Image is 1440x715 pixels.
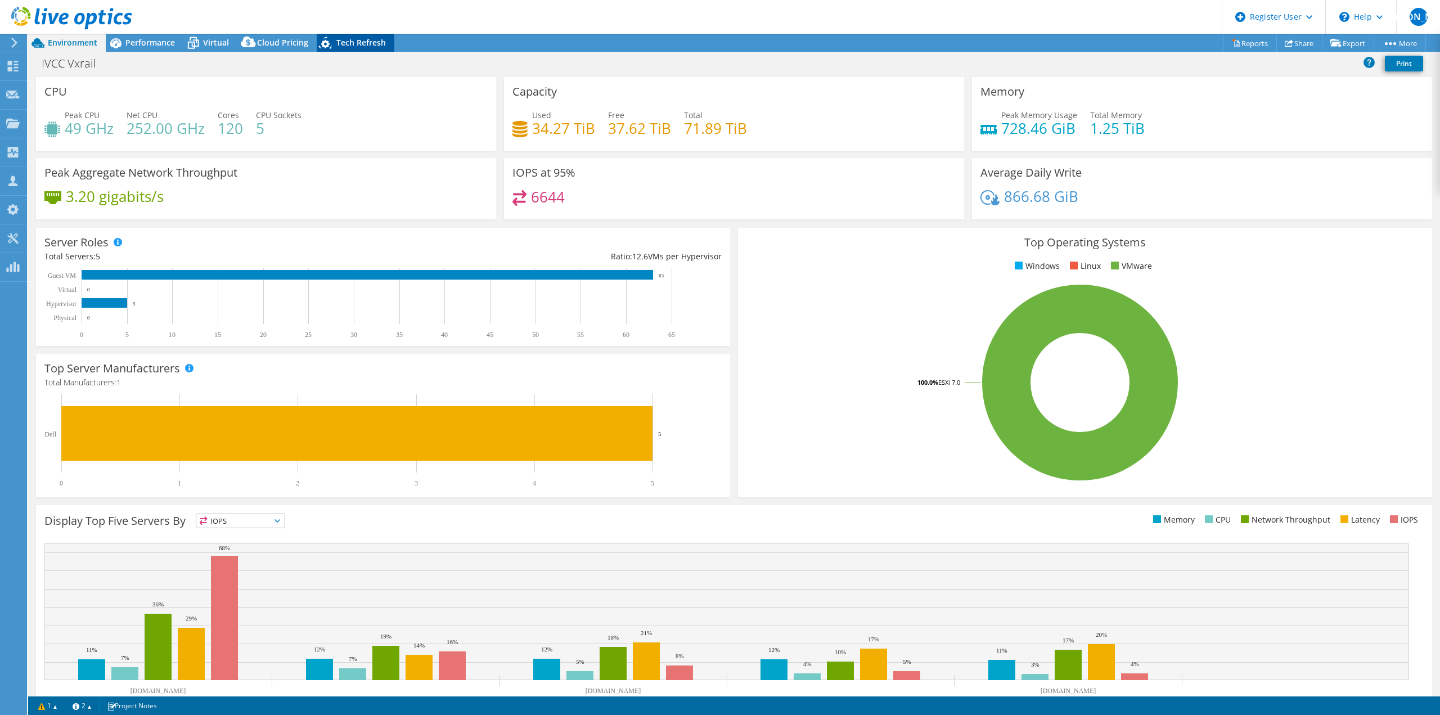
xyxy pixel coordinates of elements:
[903,658,911,665] text: 5%
[1238,514,1330,526] li: Network Throughput
[1090,122,1145,134] h4: 1.25 TiB
[219,545,230,551] text: 68%
[938,378,960,386] tspan: ESXi 7.0
[256,122,301,134] h4: 5
[676,653,684,659] text: 8%
[532,122,595,134] h4: 34.27 TiB
[659,273,664,278] text: 63
[684,110,703,120] span: Total
[532,110,551,120] span: Used
[541,646,552,653] text: 12%
[1385,56,1423,71] a: Print
[1096,631,1107,638] text: 20%
[1387,514,1418,526] li: IOPS
[531,191,565,203] h4: 6644
[441,331,448,339] text: 40
[608,110,624,120] span: Free
[125,331,129,339] text: 5
[996,647,1007,654] text: 11%
[1108,260,1152,272] li: VMware
[383,250,722,263] div: Ratio: VMs per Hypervisor
[214,331,221,339] text: 15
[1202,514,1231,526] li: CPU
[305,331,312,339] text: 25
[44,250,383,263] div: Total Servers:
[1410,8,1428,26] span: [PERSON_NAME]
[1001,110,1077,120] span: Peak Memory Usage
[218,110,239,120] span: Cores
[415,479,418,487] text: 3
[512,167,575,179] h3: IOPS at 95%
[96,251,100,262] span: 5
[350,331,357,339] text: 30
[607,634,619,641] text: 18%
[1090,110,1142,120] span: Total Memory
[349,655,357,662] text: 7%
[1012,260,1060,272] li: Windows
[577,331,584,339] text: 55
[868,636,879,642] text: 17%
[447,638,458,645] text: 16%
[66,190,164,203] h4: 3.20 gigabits/s
[60,479,63,487] text: 0
[48,272,76,280] text: Guest VM
[803,660,812,667] text: 4%
[768,646,780,653] text: 12%
[121,654,129,661] text: 7%
[48,37,97,48] span: Environment
[257,37,308,48] span: Cloud Pricing
[44,362,180,375] h3: Top Server Manufacturers
[532,331,539,339] text: 50
[86,646,97,653] text: 11%
[533,479,536,487] text: 4
[125,37,175,48] span: Performance
[1067,260,1101,272] li: Linux
[632,251,648,262] span: 12.6
[218,122,243,134] h4: 120
[44,86,67,98] h3: CPU
[44,167,237,179] h3: Peak Aggregate Network Throughput
[30,699,65,713] a: 1
[1001,122,1077,134] h4: 728.46 GiB
[1374,34,1426,52] a: More
[586,687,641,695] text: [DOMAIN_NAME]
[127,110,157,120] span: Net CPU
[512,86,557,98] h3: Capacity
[256,110,301,120] span: CPU Sockets
[1339,12,1349,22] svg: \n
[44,430,56,438] text: Dell
[116,377,121,388] span: 1
[53,314,76,322] text: Physical
[87,315,90,321] text: 0
[651,479,654,487] text: 5
[1131,660,1139,667] text: 4%
[1276,34,1322,52] a: Share
[65,110,100,120] span: Peak CPU
[623,331,629,339] text: 60
[1150,514,1195,526] li: Memory
[44,376,722,389] h4: Total Manufacturers:
[87,287,90,293] text: 0
[203,37,229,48] span: Virtual
[380,633,391,640] text: 19%
[1223,34,1277,52] a: Reports
[1338,514,1380,526] li: Latency
[413,642,425,649] text: 14%
[608,122,671,134] h4: 37.62 TiB
[980,86,1024,98] h3: Memory
[133,301,136,307] text: 5
[396,331,403,339] text: 35
[80,331,83,339] text: 0
[641,629,652,636] text: 21%
[196,514,285,528] span: IOPS
[178,479,181,487] text: 1
[1004,190,1078,203] h4: 866.68 GiB
[336,37,386,48] span: Tech Refresh
[835,649,846,655] text: 10%
[668,331,675,339] text: 65
[99,699,165,713] a: Project Notes
[46,300,76,308] text: Hypervisor
[980,167,1082,179] h3: Average Daily Write
[58,286,77,294] text: Virtual
[127,122,205,134] h4: 252.00 GHz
